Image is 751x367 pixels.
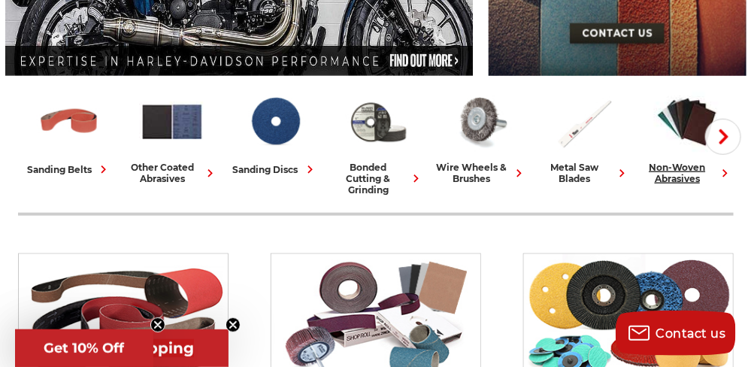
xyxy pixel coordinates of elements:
div: metal saw blades [539,162,630,184]
button: Close teaser [226,317,241,332]
img: Wire Wheels & Brushes [448,89,514,154]
div: Get 10% OffClose teaser [15,329,153,367]
button: Next [705,119,741,155]
img: Other Coated Abrasives [139,89,205,154]
div: bonded cutting & grinding [333,162,424,196]
img: Sanding Belts [36,89,102,154]
img: Metal Saw Blades [551,89,617,154]
a: wire wheels & brushes [436,89,527,184]
div: other coated abrasives [127,162,218,184]
button: Contact us [616,311,736,356]
a: sanding belts [24,89,115,177]
a: metal saw blades [539,89,630,184]
img: Sanding Discs [242,89,308,154]
div: wire wheels & brushes [436,162,527,184]
img: Bonded Cutting & Grinding [345,89,411,154]
div: Get Free ShippingClose teaser [15,329,229,367]
div: sanding belts [27,162,111,177]
span: Get 10% Off [44,340,125,356]
a: bonded cutting & grinding [333,89,424,196]
div: non-woven abrasives [642,162,733,184]
span: Contact us [656,326,726,341]
a: other coated abrasives [127,89,218,184]
img: Non-woven Abrasives [654,89,720,154]
a: sanding discs [230,89,321,177]
div: sanding discs [233,162,318,177]
button: Close teaser [150,317,165,332]
a: non-woven abrasives [642,89,733,184]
